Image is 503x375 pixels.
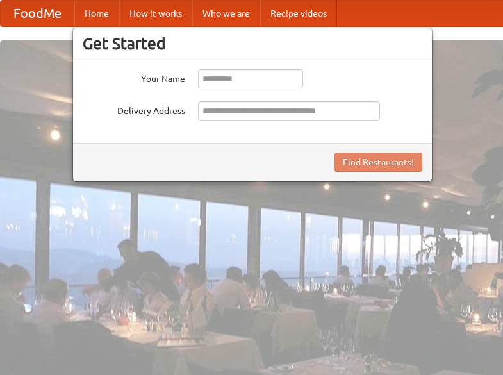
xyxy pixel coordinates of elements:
[1,1,74,26] a: FoodMe
[83,101,185,117] label: Delivery Address
[192,1,260,26] a: Who we are
[334,153,422,172] button: Find Restaurants!
[83,69,185,85] label: Your Name
[260,1,337,26] a: Recipe videos
[83,34,422,53] h3: Get Started
[74,1,119,26] a: Home
[119,1,192,26] a: How it works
